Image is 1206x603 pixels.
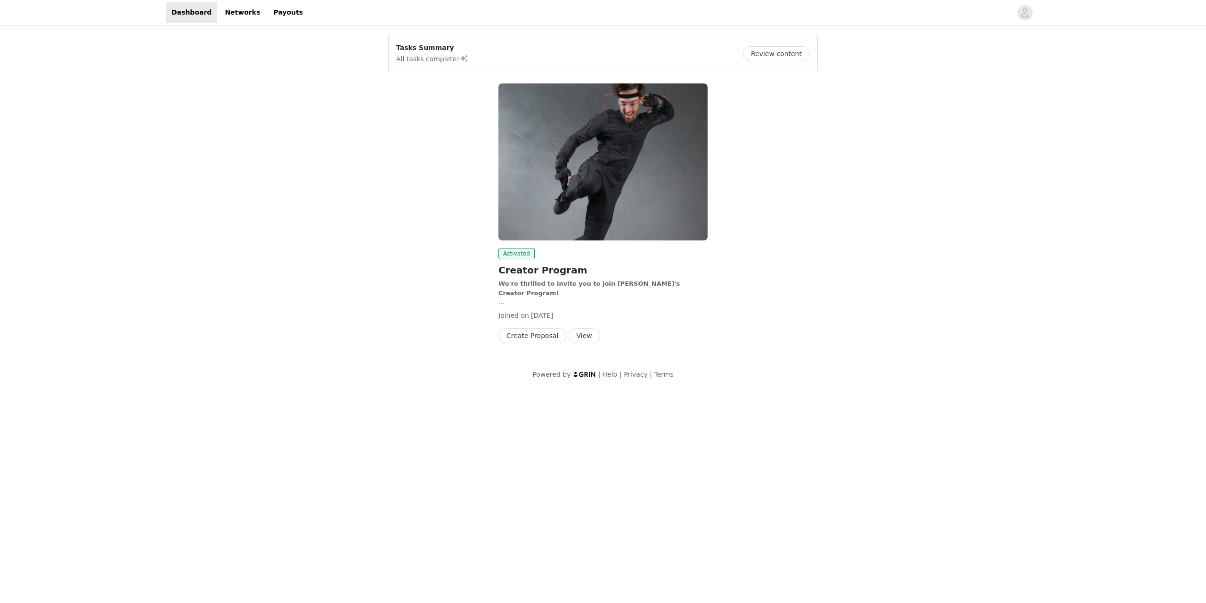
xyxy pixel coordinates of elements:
[532,371,570,378] span: Powered by
[650,371,652,378] span: |
[498,263,708,277] h2: Creator Program
[624,371,648,378] a: Privacy
[654,371,673,378] a: Terms
[1020,5,1029,20] div: avatar
[498,328,566,343] button: Create Proposal
[498,248,535,259] span: Activated
[396,53,469,64] p: All tasks complete!
[569,332,600,339] a: View
[531,312,553,319] span: [DATE]
[603,371,618,378] a: Help
[166,2,217,23] a: Dashboard
[619,371,622,378] span: |
[268,2,309,23] a: Payouts
[498,312,529,319] span: Joined on
[743,46,810,61] button: Review content
[219,2,266,23] a: Networks
[396,43,469,53] p: Tasks Summary
[498,280,680,297] strong: We're thrilled to invite you to join [PERSON_NAME]'s Creator Program!
[498,83,708,240] img: Rokoko
[569,328,600,343] button: View
[598,371,601,378] span: |
[573,371,596,377] img: logo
